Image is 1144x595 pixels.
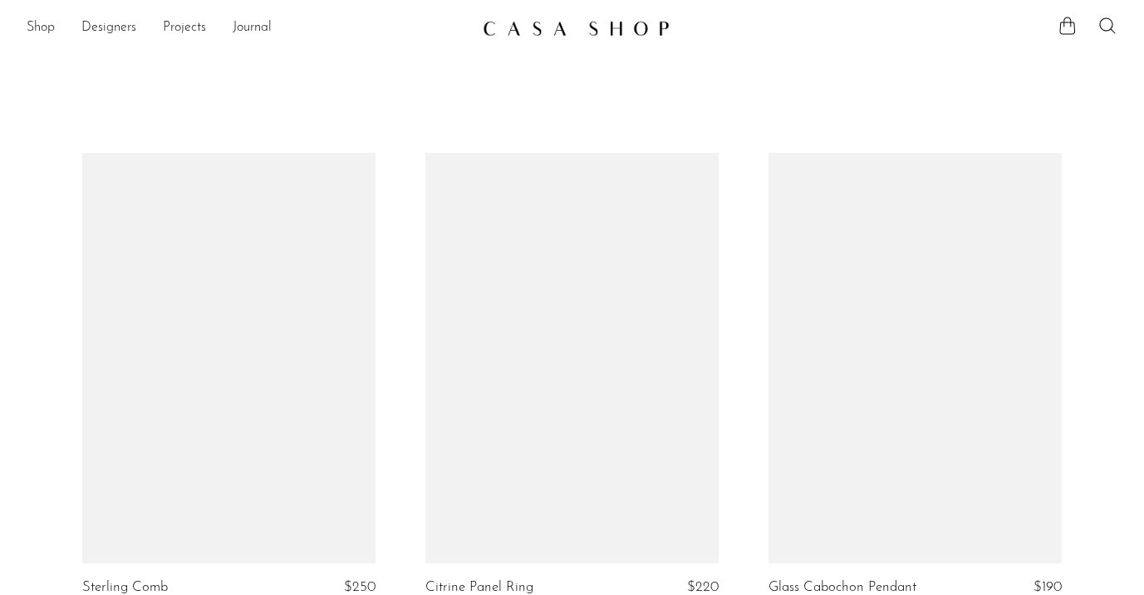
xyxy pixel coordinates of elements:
a: Journal [233,17,272,39]
a: Citrine Panel Ring [425,580,533,595]
a: Projects [163,17,206,39]
span: $190 [1034,580,1062,594]
nav: Desktop navigation [27,14,469,42]
span: $250 [344,580,376,594]
a: Designers [81,17,136,39]
ul: NEW HEADER MENU [27,14,469,42]
a: Sterling Comb [82,580,168,595]
a: Shop [27,17,55,39]
span: $220 [687,580,719,594]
